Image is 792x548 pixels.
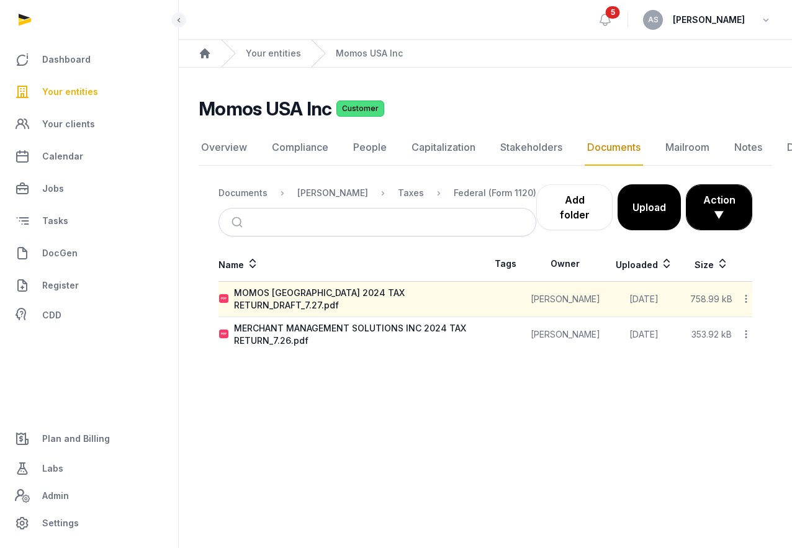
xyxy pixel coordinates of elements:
span: Customer [336,101,384,117]
th: Tags [485,246,526,282]
div: Documents [218,187,268,199]
span: [PERSON_NAME] [673,12,745,27]
th: Uploaded [605,246,685,282]
div: [PERSON_NAME] [297,187,368,199]
a: DocGen [10,238,168,268]
img: pdf.svg [219,330,229,339]
nav: Tabs [199,130,772,166]
span: Register [42,278,79,293]
span: AS [648,16,659,24]
span: DocGen [42,246,78,261]
span: Plan and Billing [42,431,110,446]
span: Admin [42,488,69,503]
a: Stakeholders [498,130,565,166]
th: Size [684,246,739,282]
a: Add folder [536,184,613,230]
a: Admin [10,483,168,508]
a: Your clients [10,109,168,139]
th: Name [218,246,485,282]
nav: Breadcrumb [179,40,792,68]
a: Your entities [10,77,168,107]
a: Documents [585,130,643,166]
td: [PERSON_NAME] [526,317,604,353]
button: Action ▼ [686,185,752,230]
img: pdf.svg [219,294,229,304]
nav: Breadcrumb [218,178,536,208]
span: [DATE] [629,329,659,339]
span: Your clients [42,117,95,132]
a: Plan and Billing [10,424,168,454]
a: Momos USA Inc [336,47,403,60]
a: Overview [199,130,250,166]
span: Calendar [42,149,83,164]
span: Tasks [42,213,68,228]
div: MERCHANT MANAGEMENT SOLUTIONS INC 2024 TAX RETURN_7.26.pdf [234,322,485,347]
a: Settings [10,508,168,538]
h2: Momos USA Inc [199,97,331,120]
a: Calendar [10,141,168,171]
button: Upload [618,184,681,230]
span: Dashboard [42,52,91,67]
div: Taxes [398,187,424,199]
span: 5 [606,6,620,19]
td: 758.99 kB [684,282,739,317]
a: Capitalization [409,130,478,166]
a: Jobs [10,174,168,204]
a: Labs [10,454,168,483]
span: CDD [42,308,61,323]
a: People [351,130,389,166]
span: Labs [42,461,63,476]
span: Your entities [42,84,98,99]
td: [PERSON_NAME] [526,282,604,317]
div: MOMOS [GEOGRAPHIC_DATA] 2024 TAX RETURN_DRAFT_7.27.pdf [234,287,485,312]
span: Jobs [42,181,64,196]
span: [DATE] [629,294,659,304]
div: Federal (Form 1120) [454,187,536,199]
span: Settings [42,516,79,531]
button: AS [643,10,663,30]
a: Your entities [246,47,301,60]
a: Tasks [10,206,168,236]
a: Compliance [269,130,331,166]
a: Mailroom [663,130,712,166]
th: Owner [526,246,604,282]
a: Register [10,271,168,300]
button: Submit [224,209,253,236]
td: 353.92 kB [684,317,739,353]
a: Notes [732,130,765,166]
a: CDD [10,303,168,328]
a: Dashboard [10,45,168,74]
